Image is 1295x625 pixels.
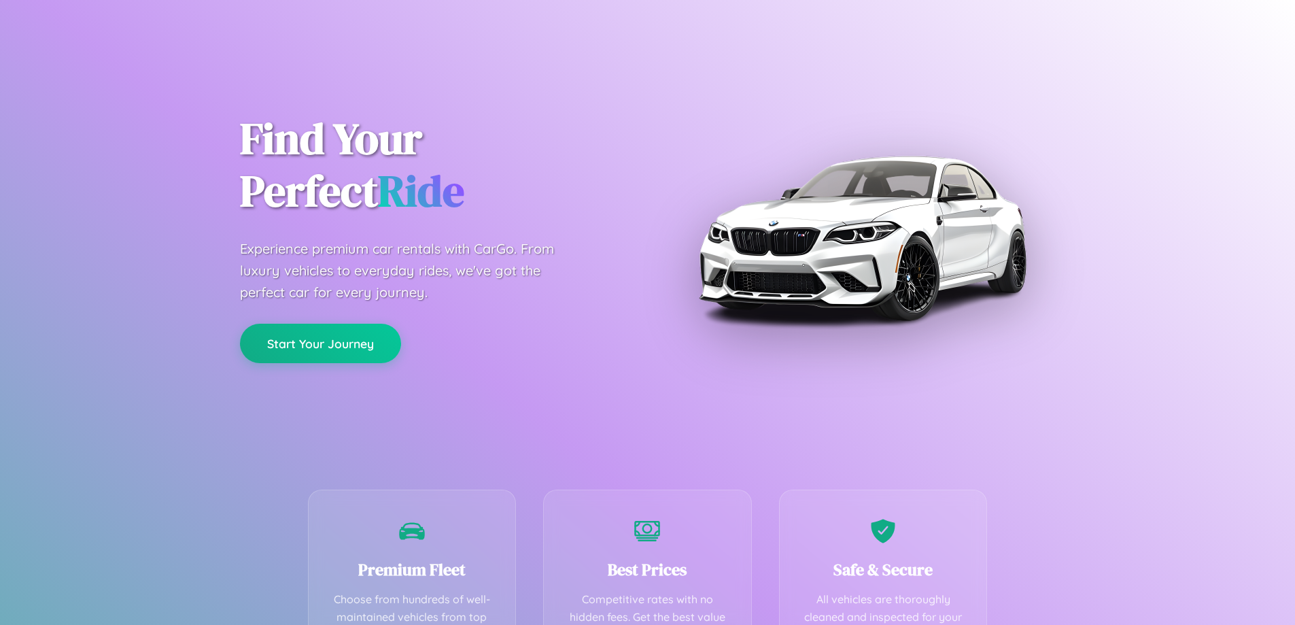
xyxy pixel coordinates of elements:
[800,558,967,581] h3: Safe & Secure
[240,238,580,303] p: Experience premium car rentals with CarGo. From luxury vehicles to everyday rides, we've got the ...
[564,558,731,581] h3: Best Prices
[329,558,496,581] h3: Premium Fleet
[692,68,1032,408] img: Premium BMW car rental vehicle
[240,113,627,218] h1: Find Your Perfect
[378,161,464,220] span: Ride
[240,324,401,363] button: Start Your Journey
